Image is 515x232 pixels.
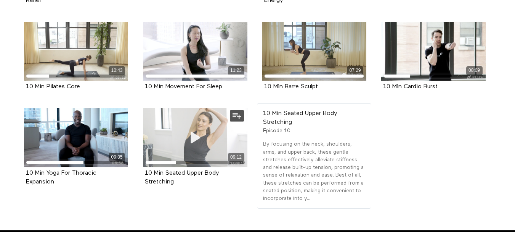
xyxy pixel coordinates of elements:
p: By focusing on the neck, shoulders, arms, and upper back, these gentle stretches effectively alle... [263,140,365,202]
strong: 10 Min Seated Upper Body Stretching [145,170,219,185]
strong: 10 Min Movement For Sleep [145,84,222,90]
div: 07:29 [347,66,363,75]
a: 10 Min Yoga For Thoracic Expansion [26,170,96,185]
div: 11:23 [228,66,244,75]
strong: 10 Min Pilates Core [26,84,80,90]
button: Add to my list [230,110,244,122]
a: 10 Min Movement For Sleep [145,84,222,89]
a: 10 Min Seated Upper Body Stretching 09:12 [143,108,247,167]
a: 10 Min Barre Sculpt [264,84,318,89]
a: 10 Min Pilates Core [26,84,80,89]
a: 10 Min Pilates Core 10:43 [24,22,128,81]
strong: 10 Min Seated Upper Body Stretching [263,110,337,125]
a: 10 Min Seated Upper Body Stretching [145,170,219,185]
div: 10:43 [109,66,125,75]
a: 10 Min Yoga For Thoracic Expansion 09:05 [24,108,128,167]
div: 09:12 [228,153,244,162]
a: 10 Min Movement For Sleep 11:23 [143,22,247,81]
a: 10 Min Cardio Burst [383,84,438,89]
div: 08:09 [466,66,483,75]
div: 09:05 [109,153,125,162]
strong: 10 Min Yoga For Thoracic Expansion [26,170,96,185]
a: 10 Min Cardio Burst 08:09 [381,22,486,81]
a: 10 Min Barre Sculpt 07:29 [262,22,367,81]
strong: 10 Min Barre Sculpt [264,84,318,90]
strong: 10 Min Cardio Burst [383,84,438,90]
span: Episode 10 [263,128,290,133]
